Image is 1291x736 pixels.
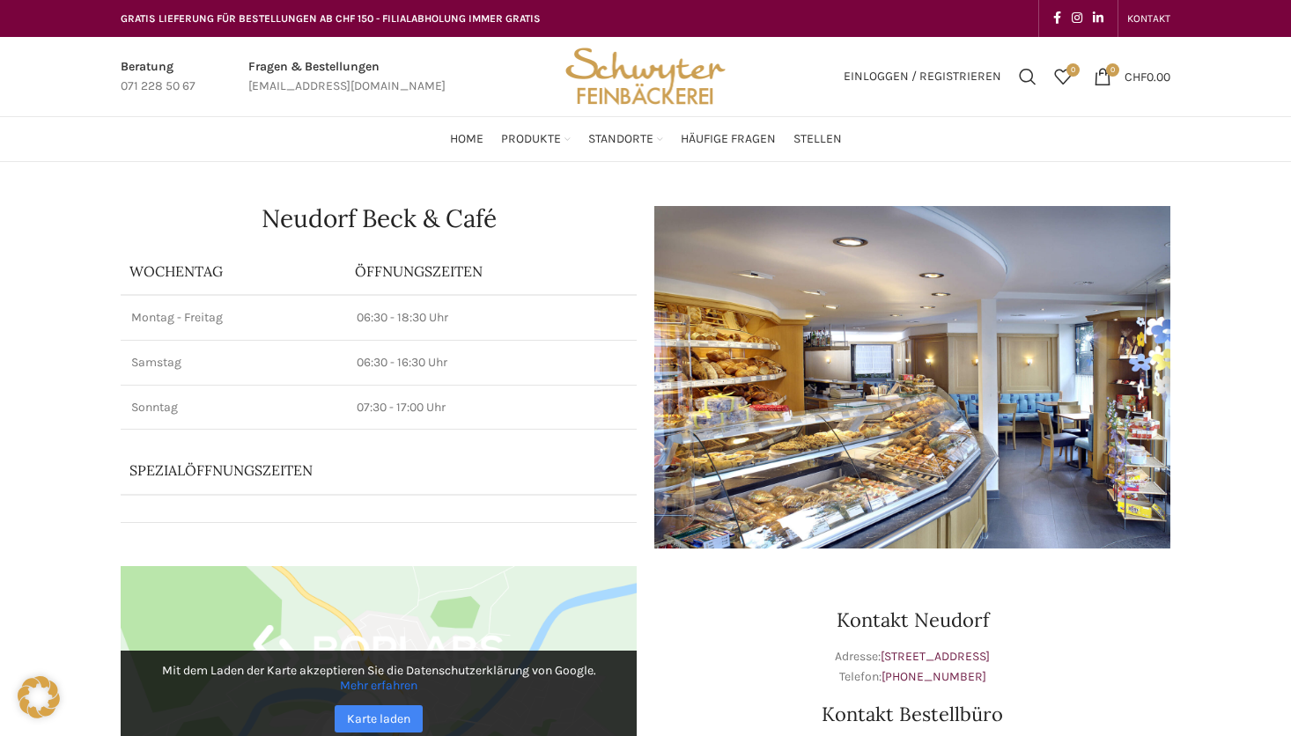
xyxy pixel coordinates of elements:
h3: Kontakt Neudorf [654,610,1170,629]
bdi: 0.00 [1125,69,1170,84]
p: Spezialöffnungszeiten [129,460,579,480]
a: Home [450,121,483,157]
p: ÖFFNUNGSZEITEN [355,261,628,281]
span: 0 [1106,63,1119,77]
span: Standorte [588,131,653,148]
a: 0 CHF0.00 [1085,59,1179,94]
a: Produkte [501,121,571,157]
span: Produkte [501,131,561,148]
p: Sonntag [131,399,336,416]
span: KONTAKT [1127,12,1170,25]
span: Stellen [793,131,842,148]
a: 0 [1045,59,1081,94]
a: Facebook social link [1048,6,1066,31]
a: Suchen [1010,59,1045,94]
p: 06:30 - 18:30 Uhr [357,309,626,327]
p: 07:30 - 17:00 Uhr [357,399,626,416]
a: Stellen [793,121,842,157]
a: Karte laden [335,705,423,732]
p: Wochentag [129,261,337,281]
div: Meine Wunschliste [1045,59,1081,94]
p: Samstag [131,354,336,372]
a: Infobox link [121,57,195,97]
a: Site logo [559,68,732,83]
p: Montag - Freitag [131,309,336,327]
a: Infobox link [248,57,446,97]
span: 0 [1066,63,1080,77]
span: Einloggen / Registrieren [844,70,1001,83]
span: GRATIS LIEFERUNG FÜR BESTELLUNGEN AB CHF 150 - FILIALABHOLUNG IMMER GRATIS [121,12,541,25]
div: Secondary navigation [1118,1,1179,36]
p: Mit dem Laden der Karte akzeptieren Sie die Datenschutzerklärung von Google. [133,663,624,693]
div: Main navigation [112,121,1179,157]
p: Adresse: Telefon: [654,647,1170,687]
span: Home [450,131,483,148]
a: [PHONE_NUMBER] [882,669,986,684]
span: Häufige Fragen [681,131,776,148]
a: Linkedin social link [1088,6,1109,31]
h1: Neudorf Beck & Café [121,206,637,231]
h3: Kontakt Bestellbüro [654,704,1170,724]
a: Einloggen / Registrieren [835,59,1010,94]
a: Mehr erfahren [340,678,417,693]
a: [STREET_ADDRESS] [881,649,990,664]
span: CHF [1125,69,1147,84]
img: Bäckerei Schwyter [559,37,732,116]
a: KONTAKT [1127,1,1170,36]
a: Häufige Fragen [681,121,776,157]
a: Instagram social link [1066,6,1088,31]
p: 06:30 - 16:30 Uhr [357,354,626,372]
a: Standorte [588,121,663,157]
